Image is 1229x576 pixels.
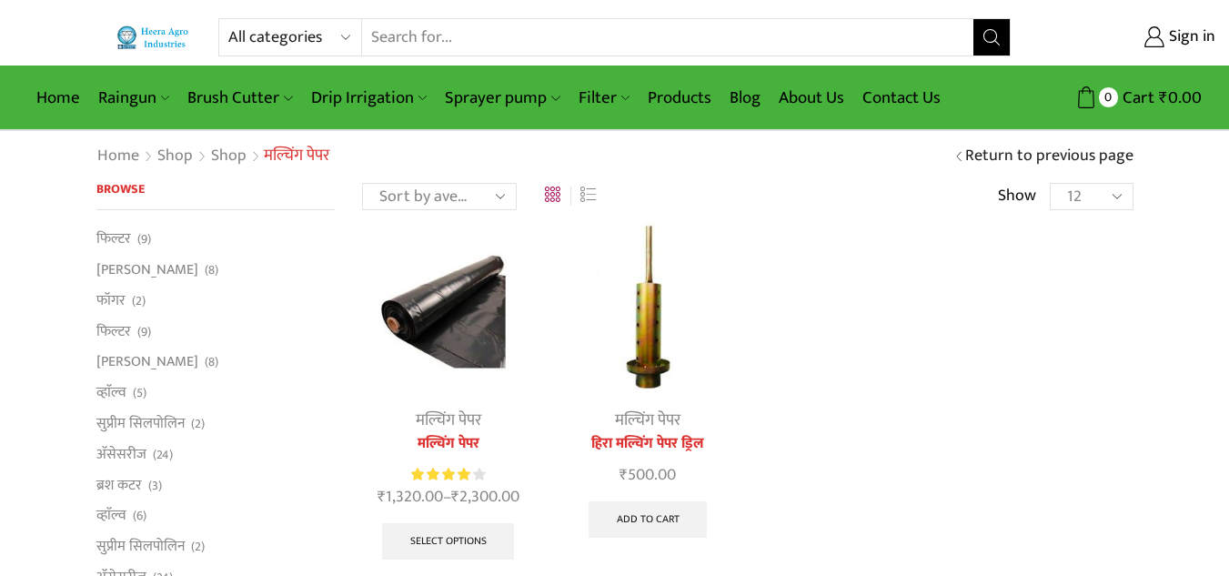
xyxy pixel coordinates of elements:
[973,19,1010,56] button: Search button
[436,76,569,119] a: Sprayer pump
[191,415,205,433] span: (2)
[132,292,146,310] span: (2)
[561,221,733,393] img: Mulching Paper Hole
[210,145,247,168] a: Shop
[589,501,708,538] a: Add to cart: “हिरा मल्चिंग पेपर ड्रिल”
[378,483,443,510] bdi: 1,320.00
[720,76,770,119] a: Blog
[133,384,146,402] span: (5)
[362,221,534,393] img: Mulching Paper
[96,408,185,439] a: सुप्रीम सिलपोलिन
[561,433,733,455] a: हिरा मल्चिंग पेपर ड्रिल
[137,230,151,248] span: (9)
[96,347,198,378] a: [PERSON_NAME]
[133,507,146,525] span: (6)
[302,76,436,119] a: Drip Irrigation
[378,483,386,510] span: ₹
[569,76,639,119] a: Filter
[96,316,131,347] a: फिल्टर
[96,178,145,199] span: Browse
[620,461,628,489] span: ₹
[191,538,205,556] span: (2)
[382,523,515,560] a: Select options for “मल्चिंग पेपर”
[156,145,194,168] a: Shop
[137,323,151,341] span: (9)
[362,183,517,210] select: Shop order
[96,255,198,286] a: [PERSON_NAME]
[96,439,146,470] a: अ‍ॅसेसरीज
[411,465,485,484] div: Rated 4.14 out of 5
[362,485,534,510] span: –
[1159,84,1168,112] span: ₹
[96,500,126,531] a: व्हाॅल्व
[853,76,950,119] a: Contact Us
[96,378,126,409] a: व्हाॅल्व
[96,285,126,316] a: फॉगर
[96,470,142,500] a: ब्रश कटर
[411,465,472,484] span: Rated out of 5
[205,353,218,371] span: (8)
[153,446,173,464] span: (24)
[451,483,519,510] bdi: 2,300.00
[89,76,178,119] a: Raingun
[27,76,89,119] a: Home
[1118,86,1154,110] span: Cart
[362,19,972,56] input: Search for...
[639,76,720,119] a: Products
[178,76,301,119] a: Brush Cutter
[96,531,185,562] a: सुप्रीम सिलपोलिन
[965,145,1133,168] a: Return to previous page
[96,145,140,168] a: Home
[620,461,676,489] bdi: 500.00
[362,433,534,455] a: मल्चिंग पेपर
[1038,21,1215,54] a: Sign in
[205,261,218,279] span: (8)
[416,407,481,434] a: मल्चिंग पेपर
[148,477,162,495] span: (3)
[770,76,853,119] a: About Us
[451,483,459,510] span: ₹
[1159,84,1202,112] bdi: 0.00
[998,185,1036,208] span: Show
[1164,25,1215,49] span: Sign in
[1029,81,1202,115] a: 0 Cart ₹0.00
[96,145,329,168] nav: Breadcrumb
[615,407,680,434] a: मल्चिंग पेपर
[264,147,329,167] h1: मल्चिंग पेपर
[1099,87,1118,106] span: 0
[96,228,131,254] a: फिल्टर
